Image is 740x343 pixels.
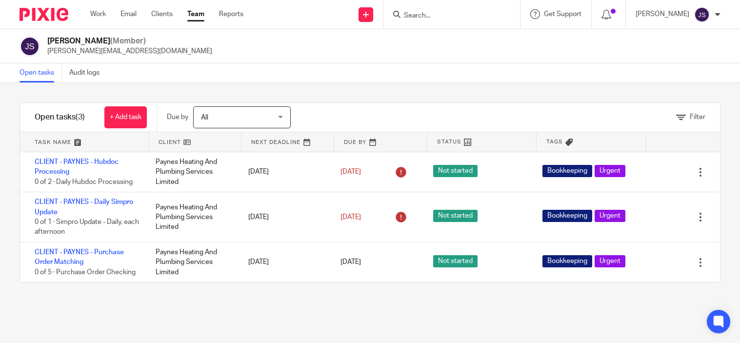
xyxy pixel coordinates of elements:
[595,255,625,267] span: Urgent
[35,219,139,236] span: 0 of 1 · Simpro Update - Daily, each afternoon
[403,12,491,20] input: Search
[694,7,710,22] img: svg%3E
[47,36,212,46] h2: [PERSON_NAME]
[239,207,331,227] div: [DATE]
[146,242,239,282] div: Paynes Heating And Plumbing Services Limited
[542,255,592,267] span: Bookkeeping
[340,259,361,266] span: [DATE]
[76,113,85,121] span: (3)
[433,255,478,267] span: Not started
[340,214,361,221] span: [DATE]
[219,9,243,19] a: Reports
[69,63,107,82] a: Audit logs
[187,9,204,19] a: Team
[35,179,133,185] span: 0 of 2 · Daily Hubdoc Processing
[595,165,625,177] span: Urgent
[20,36,40,57] img: svg%3E
[433,165,478,177] span: Not started
[151,9,173,19] a: Clients
[437,138,461,146] span: Status
[542,165,592,177] span: Bookkeeping
[47,46,212,56] p: [PERSON_NAME][EMAIL_ADDRESS][DOMAIN_NAME]
[20,8,68,21] img: Pixie
[433,210,478,222] span: Not started
[636,9,689,19] p: [PERSON_NAME]
[690,114,705,121] span: Filter
[35,269,136,276] span: 0 of 5 · Purchase Order Checking
[120,9,137,19] a: Email
[544,11,581,18] span: Get Support
[595,210,625,222] span: Urgent
[239,162,331,182] div: [DATE]
[90,9,106,19] a: Work
[340,168,361,175] span: [DATE]
[35,249,124,265] a: CLIENT - PAYNES - Purchase Order Matching
[239,252,331,272] div: [DATE]
[20,63,62,82] a: Open tasks
[35,199,133,215] a: CLIENT - PAYNES - Daily Simpro Update
[35,112,85,122] h1: Open tasks
[146,198,239,237] div: Paynes Heating And Plumbing Services Limited
[110,37,146,45] span: (Member)
[546,138,563,146] span: Tags
[35,159,119,175] a: CLIENT - PAYNES - Hubdoc Processing
[146,152,239,192] div: Paynes Heating And Plumbing Services Limited
[104,106,147,128] a: + Add task
[201,114,208,121] span: All
[167,112,188,122] p: Due by
[542,210,592,222] span: Bookkeeping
